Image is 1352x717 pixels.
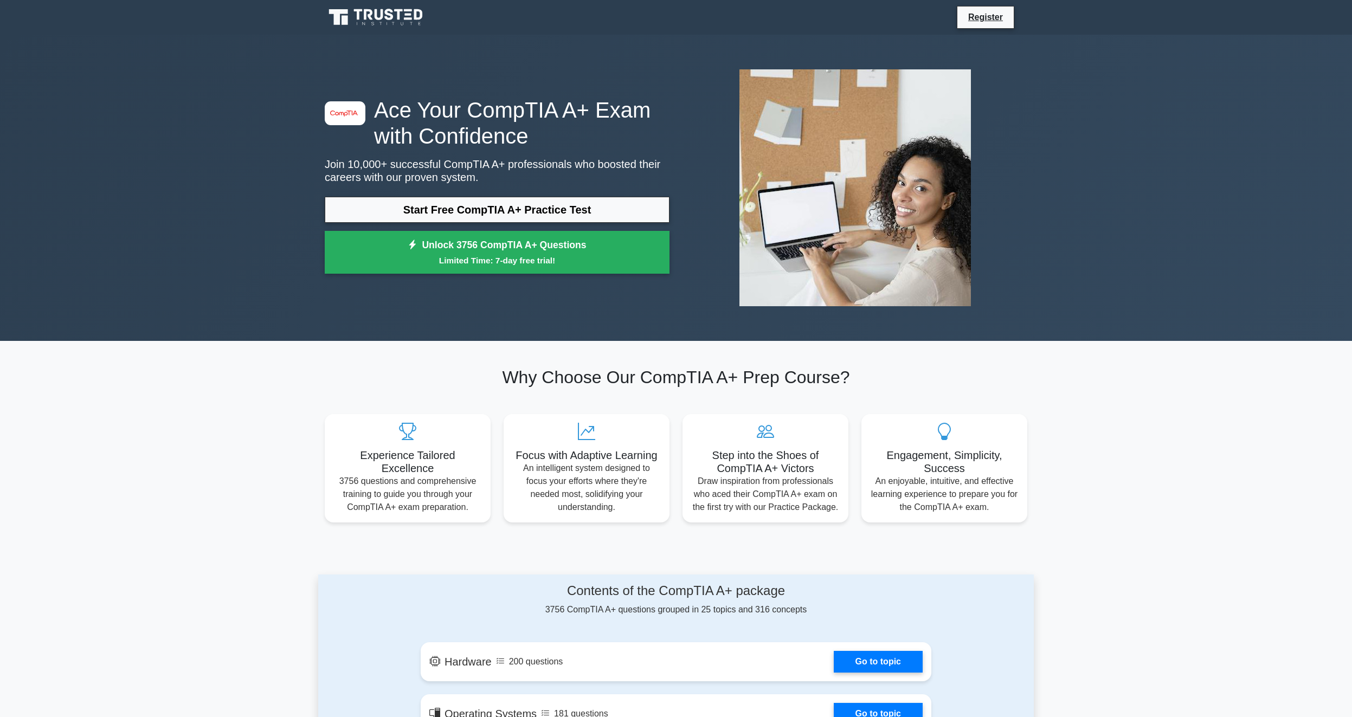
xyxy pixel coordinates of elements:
h5: Step into the Shoes of CompTIA A+ Victors [691,449,840,475]
p: 3756 questions and comprehensive training to guide you through your CompTIA A+ exam preparation. [333,475,482,514]
div: 3756 CompTIA A+ questions grouped in 25 topics and 316 concepts [421,583,931,616]
h5: Engagement, Simplicity, Success [870,449,1019,475]
h5: Experience Tailored Excellence [333,449,482,475]
a: Register [962,10,1009,24]
a: Start Free CompTIA A+ Practice Test [325,197,669,223]
h4: Contents of the CompTIA A+ package [421,583,931,599]
p: Draw inspiration from professionals who aced their CompTIA A+ exam on the first try with our Prac... [691,475,840,514]
h2: Why Choose Our CompTIA A+ Prep Course? [325,367,1027,387]
small: Limited Time: 7-day free trial! [338,254,656,267]
h1: Ace Your CompTIA A+ Exam with Confidence [325,97,669,149]
p: An intelligent system designed to focus your efforts where they're needed most, solidifying your ... [512,462,661,514]
a: Unlock 3756 CompTIA A+ QuestionsLimited Time: 7-day free trial! [325,231,669,274]
p: An enjoyable, intuitive, and effective learning experience to prepare you for the CompTIA A+ exam. [870,475,1019,514]
h5: Focus with Adaptive Learning [512,449,661,462]
p: Join 10,000+ successful CompTIA A+ professionals who boosted their careers with our proven system. [325,158,669,184]
a: Go to topic [834,651,923,673]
